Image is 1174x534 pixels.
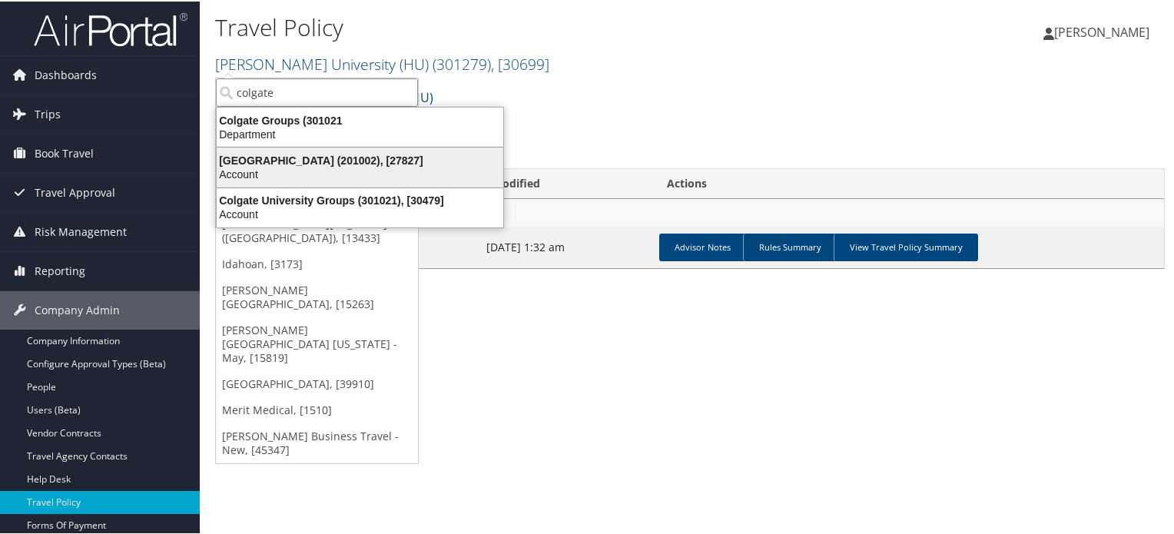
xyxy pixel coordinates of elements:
span: [PERSON_NAME] [1054,22,1149,39]
div: Colgate Groups (301021 [207,112,512,126]
a: Rules Summary [743,232,837,260]
span: , [ 30699 ] [491,52,549,73]
a: [GEOGRAPHIC_DATA][US_STATE] ([GEOGRAPHIC_DATA]), [13433] [216,210,418,250]
a: [PERSON_NAME][GEOGRAPHIC_DATA] [US_STATE] - May, [15819] [216,316,418,370]
span: ( 301279 ) [433,52,491,73]
th: Actions [653,167,1164,197]
div: Colgate University Groups (301021), [30479] [207,192,512,206]
span: Trips [35,94,61,132]
a: [PERSON_NAME] [1043,8,1165,54]
span: Company Admin [35,290,120,328]
span: Risk Management [35,211,127,250]
th: Modified: activate to sort column ascending [479,167,653,197]
img: airportal-logo.png [34,10,187,46]
td: [DATE] 1:32 am [479,225,653,267]
td: [PERSON_NAME] University (HU) [216,197,1164,225]
a: [PERSON_NAME][GEOGRAPHIC_DATA], [15263] [216,276,418,316]
span: Travel Approval [35,172,115,211]
a: [PERSON_NAME] University (HU) [215,52,549,73]
div: Account [207,166,512,180]
h1: Travel Policy [215,10,848,42]
span: Reporting [35,250,85,289]
a: [GEOGRAPHIC_DATA], [39910] [216,370,418,396]
div: Department [207,126,512,140]
a: [PERSON_NAME] Business Travel - New, [45347] [216,422,418,462]
span: Dashboards [35,55,97,93]
div: [GEOGRAPHIC_DATA] (201002), [27827] [207,152,512,166]
input: Search Accounts [216,77,418,105]
a: Advisor Notes [659,232,746,260]
a: View Travel Policy Summary [834,232,978,260]
div: Account [207,206,512,220]
a: Merit Medical, [1510] [216,396,418,422]
a: Idahoan, [3173] [216,250,418,276]
span: Book Travel [35,133,94,171]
